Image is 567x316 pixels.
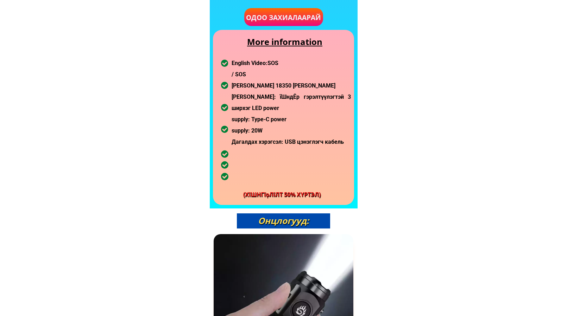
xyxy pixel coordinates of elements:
font: English Video: [232,60,267,66]
font: SOS [267,60,278,66]
font: [PERSON_NAME]: ĩШндÊр гэрэлтүүлэгтэй 3 ширхэг LED power [232,93,351,111]
font: More information [247,36,322,47]
font: Одоо захиалаарай [246,13,321,22]
font: supply: 20W [232,127,263,134]
font: Онцлогууд: [258,215,309,226]
font: (ХĩШНГĩọЛĩЛТ 50% ХҮРТЭЛ) [243,191,321,198]
font: [PERSON_NAME] 18350 [PERSON_NAME] [232,82,335,89]
font: / SOS [232,71,246,78]
font: Дагалдах хэрэгсэл: USB цэнэглэгч кабель [232,138,344,145]
font: supply: Type-C power [232,116,286,123]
